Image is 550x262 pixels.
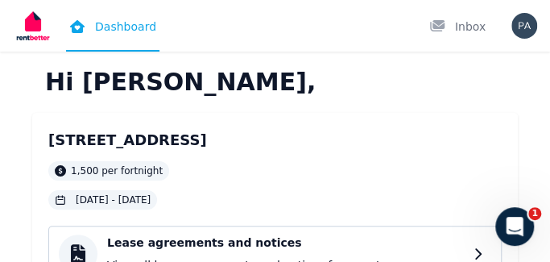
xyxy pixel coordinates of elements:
span: [DATE] - [DATE] [76,193,151,206]
div: Inbox [429,19,486,35]
span: 1,500 per fortnight [71,164,163,177]
h2: Hi [PERSON_NAME], [45,68,505,97]
h4: Lease agreements and notices [107,235,464,251]
img: Pallavi Rane [511,13,537,39]
h2: [STREET_ADDRESS] [48,129,502,152]
iframe: Intercom live chat [495,207,534,246]
img: RentBetter [13,6,53,46]
span: 1 [528,207,541,220]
